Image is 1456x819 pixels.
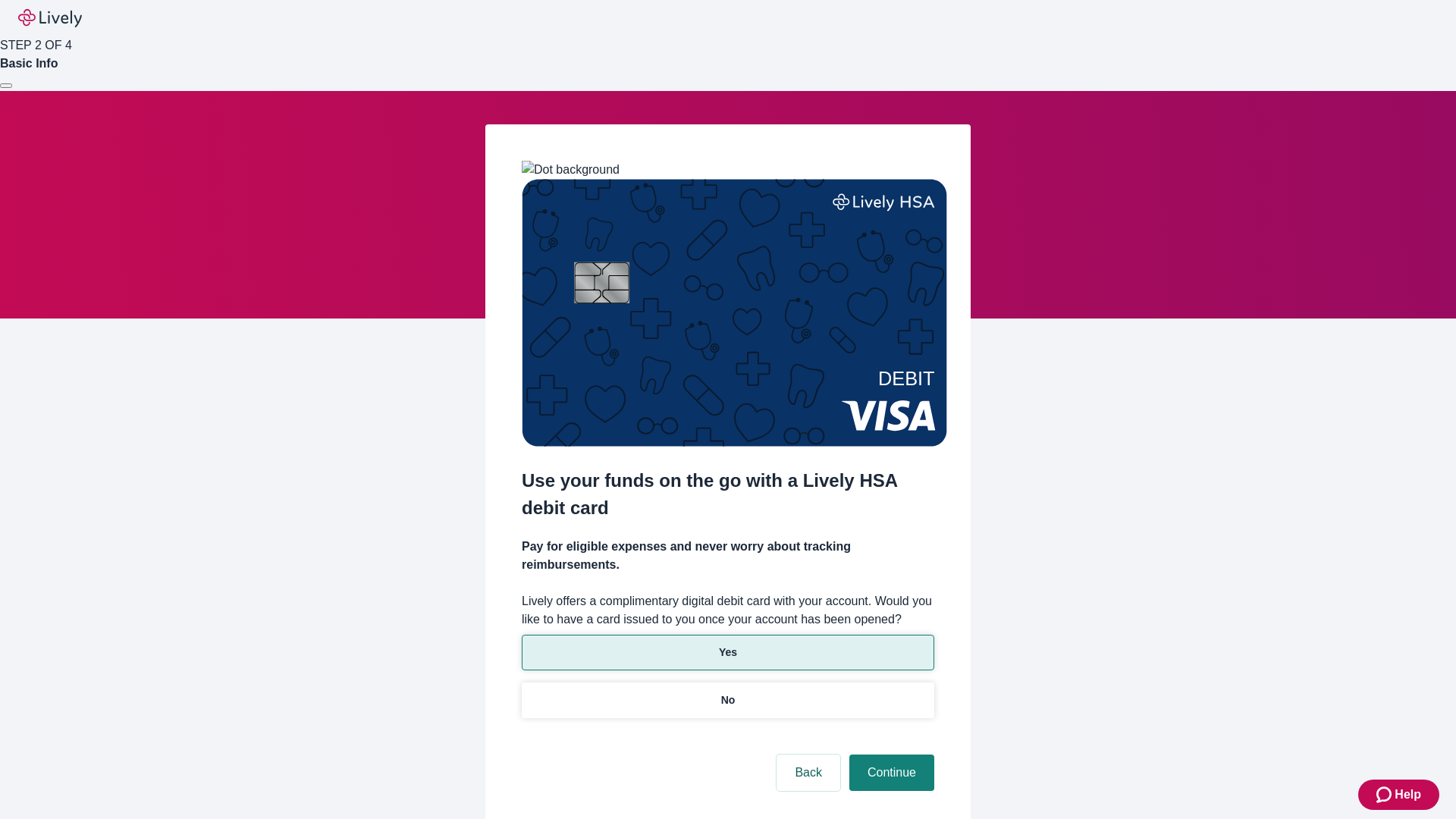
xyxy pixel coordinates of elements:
[522,467,934,522] h2: Use your funds on the go with a Lively HSA debit card
[1358,780,1439,810] button: Zendesk support iconHelp
[777,755,840,791] button: Back
[1376,786,1395,804] svg: Zendesk support icon
[719,645,737,661] p: Yes
[522,635,934,670] button: Yes
[522,179,947,447] img: Debit card
[522,682,934,718] button: No
[522,538,934,574] h4: Pay for eligible expenses and never worry about tracking reimbursements.
[18,9,82,27] img: Lively
[522,161,620,179] img: Dot background
[522,592,934,629] label: Lively offers a complimentary digital debit card with your account. Would you like to have a card...
[1395,786,1421,804] span: Help
[721,692,736,708] p: No
[849,755,934,791] button: Continue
